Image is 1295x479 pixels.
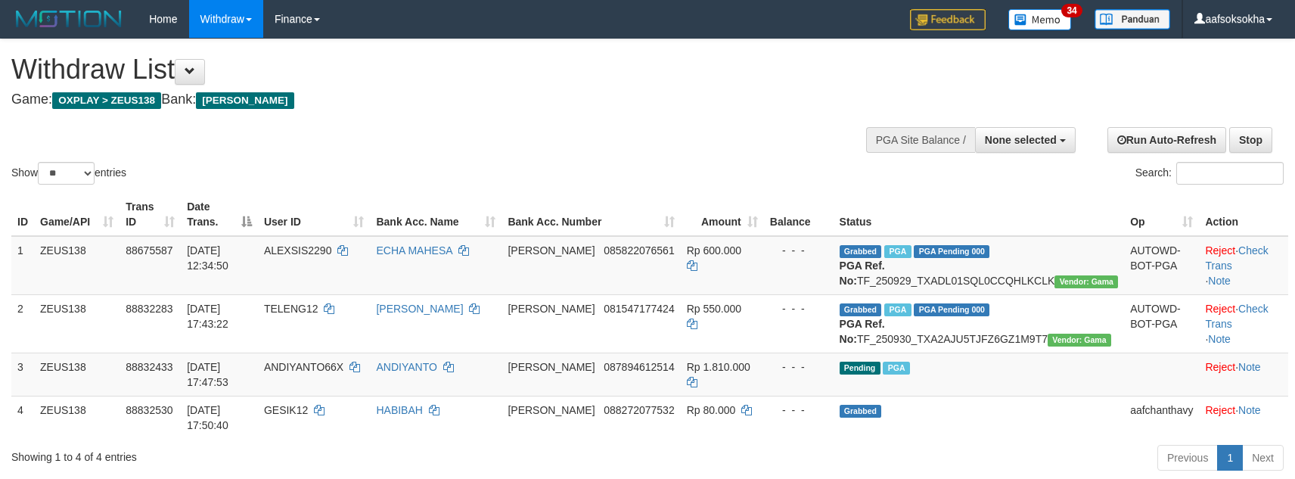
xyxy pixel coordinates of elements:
th: Trans ID: activate to sort column ascending [120,193,181,236]
a: Reject [1205,244,1235,257]
th: Date Trans.: activate to sort column descending [181,193,258,236]
td: AUTOWD-BOT-PGA [1124,236,1199,295]
img: panduan.png [1095,9,1170,30]
a: Next [1242,445,1284,471]
td: · · [1199,294,1288,353]
span: Pending [840,362,880,375]
label: Search: [1135,162,1284,185]
span: Marked by aafpengsreynich [884,245,911,258]
span: 88832283 [126,303,172,315]
td: ZEUS138 [34,353,120,396]
label: Show entries [11,162,126,185]
a: [PERSON_NAME] [376,303,463,315]
td: TF_250929_TXADL01SQL0CCQHLKCLK [834,236,1125,295]
span: Grabbed [840,405,882,418]
span: ANDIYANTO66X [264,361,343,373]
a: Note [1208,333,1231,345]
span: OXPLAY > ZEUS138 [52,92,161,109]
span: [DATE] 17:47:53 [187,361,228,388]
span: Marked by aafpengsreynich [883,362,909,375]
a: HABIBAH [376,404,422,416]
span: [DATE] 12:34:50 [187,244,228,272]
span: [DATE] 17:50:40 [187,404,228,431]
a: ECHA MAHESA [376,244,452,257]
div: Showing 1 to 4 of 4 entries [11,443,528,465]
div: - - - [770,359,828,375]
img: Button%20Memo.svg [1008,9,1072,30]
h4: Game: Bank: [11,92,848,107]
a: Reject [1205,303,1235,315]
a: Check Trans [1205,303,1268,330]
td: ZEUS138 [34,294,120,353]
th: User ID: activate to sort column ascending [258,193,371,236]
td: · · [1199,236,1288,295]
td: aafchanthavy [1124,396,1199,439]
span: Grabbed [840,245,882,258]
div: - - - [770,301,828,316]
h1: Withdraw List [11,54,848,85]
td: ZEUS138 [34,236,120,295]
span: [DATE] 17:43:22 [187,303,228,330]
th: Status [834,193,1125,236]
img: Feedback.jpg [910,9,986,30]
span: 88675587 [126,244,172,257]
th: Op: activate to sort column ascending [1124,193,1199,236]
th: Bank Acc. Number: activate to sort column ascending [502,193,680,236]
span: PGA Pending [914,245,989,258]
input: Search: [1176,162,1284,185]
span: Rp 550.000 [687,303,741,315]
span: [PERSON_NAME] [508,303,595,315]
span: Rp 80.000 [687,404,736,416]
span: 88832530 [126,404,172,416]
a: Reject [1205,361,1235,373]
a: Note [1238,404,1261,416]
th: Action [1199,193,1288,236]
td: 1 [11,236,34,295]
th: ID [11,193,34,236]
a: Reject [1205,404,1235,416]
th: Balance [764,193,834,236]
td: TF_250930_TXA2AJU5TJFZ6GZ1M9T7 [834,294,1125,353]
button: None selected [975,127,1076,153]
img: MOTION_logo.png [11,8,126,30]
span: 88832433 [126,361,172,373]
a: Check Trans [1205,244,1268,272]
a: Note [1238,361,1261,373]
a: Run Auto-Refresh [1107,127,1226,153]
span: PGA Pending [914,303,989,316]
select: Showentries [38,162,95,185]
td: ZEUS138 [34,396,120,439]
a: ANDIYANTO [376,361,436,373]
div: PGA Site Balance / [866,127,975,153]
span: Marked by aafpengsreynich [884,303,911,316]
th: Bank Acc. Name: activate to sort column ascending [370,193,502,236]
b: PGA Ref. No: [840,318,885,345]
span: 34 [1061,4,1082,17]
td: 3 [11,353,34,396]
td: · [1199,353,1288,396]
span: Copy 081547177424 to clipboard [604,303,674,315]
span: [PERSON_NAME] [508,244,595,257]
span: GESIK12 [264,404,308,416]
div: - - - [770,243,828,258]
th: Amount: activate to sort column ascending [681,193,764,236]
a: Stop [1229,127,1272,153]
td: · [1199,396,1288,439]
span: Grabbed [840,303,882,316]
span: TELENG12 [264,303,318,315]
span: Copy 085822076561 to clipboard [604,244,674,257]
div: - - - [770,403,828,418]
b: PGA Ref. No: [840,260,885,287]
td: 2 [11,294,34,353]
td: 4 [11,396,34,439]
span: ALEXSIS2290 [264,244,332,257]
a: Note [1208,275,1231,287]
span: Vendor URL: https://trx31.1velocity.biz [1048,334,1111,347]
span: [PERSON_NAME] [508,404,595,416]
th: Game/API: activate to sort column ascending [34,193,120,236]
span: None selected [985,134,1057,146]
span: [PERSON_NAME] [508,361,595,373]
a: 1 [1217,445,1243,471]
span: Rp 1.810.000 [687,361,750,373]
a: Previous [1157,445,1218,471]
